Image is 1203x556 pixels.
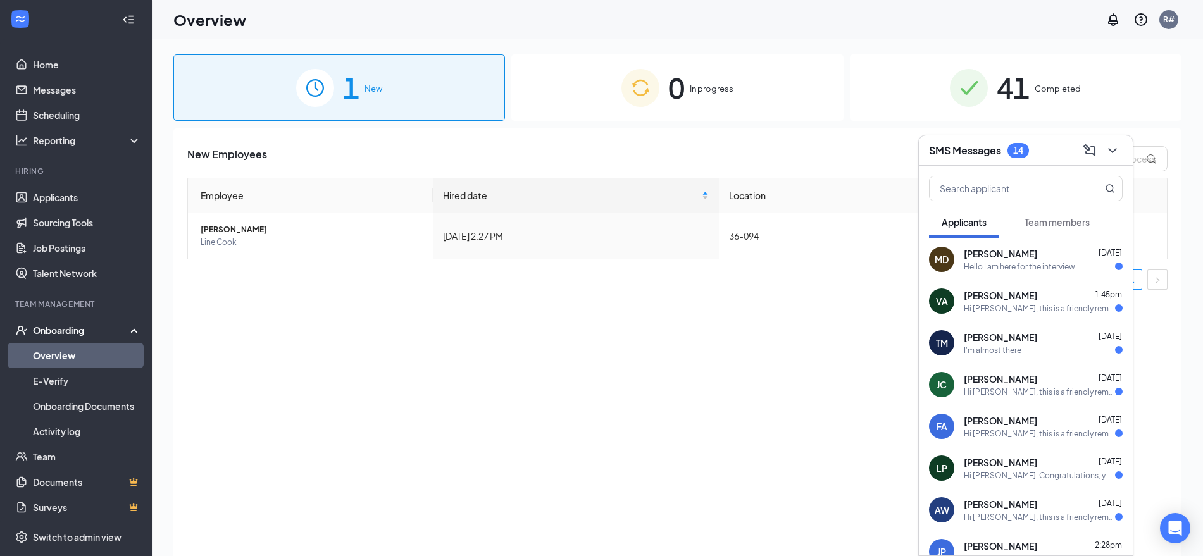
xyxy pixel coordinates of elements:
div: [DATE] 2:27 PM [443,229,709,243]
a: DocumentsCrown [33,469,141,495]
span: Applicants [942,216,987,228]
div: Onboarding [33,324,130,337]
span: [DATE] [1099,498,1122,508]
span: [PERSON_NAME] [964,247,1037,260]
div: JC [937,378,947,391]
th: Employee [188,178,433,213]
a: Activity log [33,419,141,444]
button: ChevronDown [1102,140,1123,161]
span: [DATE] [1099,373,1122,383]
span: New Employees [187,146,267,171]
div: TM [936,337,948,349]
a: Messages [33,77,141,102]
span: Line Cook [201,236,423,249]
span: Hired date [443,188,700,202]
a: Home [33,52,141,77]
div: Open Intercom Messenger [1160,513,1190,543]
a: Onboarding Documents [33,393,141,419]
div: Hi [PERSON_NAME], this is a friendly reminder. To move forward with your application for Line Coo... [964,428,1115,439]
div: I'm almost there [964,345,1021,355]
svg: ChevronDown [1105,143,1120,158]
li: Next Page [1147,269,1168,290]
svg: Analysis [15,134,28,147]
a: Sourcing Tools [33,210,141,235]
span: [DATE] [1099,457,1122,466]
span: [DATE] [1099,415,1122,424]
div: Hi [PERSON_NAME]. Congratulations, your meeting with IHOP for Line Cook at 36-094 is now confirme... [964,470,1115,481]
svg: Notifications [1106,12,1121,27]
span: Completed [1035,82,1081,95]
span: 2:28pm [1095,540,1122,550]
a: Overview [33,343,141,368]
div: Hello I am here for the interview [964,261,1075,272]
span: 41 [997,66,1030,109]
div: FA [937,420,947,433]
span: 0 [668,66,685,109]
a: Team [33,444,141,469]
span: 1 [343,66,359,109]
svg: ComposeMessage [1082,143,1097,158]
div: Reporting [33,134,142,147]
span: [PERSON_NAME] [964,289,1037,302]
span: [PERSON_NAME] [964,498,1037,510]
span: [DATE] [1099,248,1122,257]
div: R# [1163,14,1175,25]
a: Applicants [33,185,141,210]
span: Team members [1025,216,1090,228]
svg: WorkstreamLogo [14,13,27,25]
svg: QuestionInfo [1133,12,1149,27]
svg: UserCheck [15,324,28,337]
div: MD [935,253,949,266]
div: Team Management [15,299,139,309]
span: New [365,82,382,95]
div: VA [936,295,948,307]
div: 14 [1013,145,1023,156]
span: [PERSON_NAME] [964,414,1037,427]
div: Switch to admin view [33,531,122,543]
a: SurveysCrown [33,495,141,520]
input: Search applicant [930,176,1080,201]
span: [PERSON_NAME] [964,331,1037,343]
svg: Settings [15,531,28,543]
td: 36-094 [719,213,922,259]
div: LP [937,462,947,474]
a: Scheduling [33,102,141,128]
svg: Collapse [122,13,135,26]
span: [PERSON_NAME] [964,540,1037,552]
a: Talent Network [33,261,141,286]
span: [DATE] [1099,331,1122,341]
span: right [1154,276,1161,284]
a: Job Postings [33,235,141,261]
span: In progress [690,82,733,95]
span: [PERSON_NAME] [964,456,1037,469]
button: ComposeMessage [1080,140,1100,161]
div: AW [935,503,949,516]
th: Location [719,178,922,213]
a: E-Verify [33,368,141,393]
span: [PERSON_NAME] [964,373,1037,385]
h3: SMS Messages [929,144,1001,158]
div: Hi [PERSON_NAME], this is a friendly reminder. To move forward with your application for Line Coo... [964,512,1115,522]
div: Hiring [15,166,139,176]
span: 1:45pm [1095,290,1122,299]
div: Hi [PERSON_NAME], this is a friendly reminder. Your On Site Interview with IHOP for Line Cook is ... [964,386,1115,397]
div: Hi [PERSON_NAME], this is a friendly reminder. Your on site interview with IHOP for Server is com... [964,303,1115,314]
h1: Overview [173,9,246,30]
svg: MagnifyingGlass [1105,183,1115,194]
span: [PERSON_NAME] [201,223,423,236]
button: right [1147,269,1168,290]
